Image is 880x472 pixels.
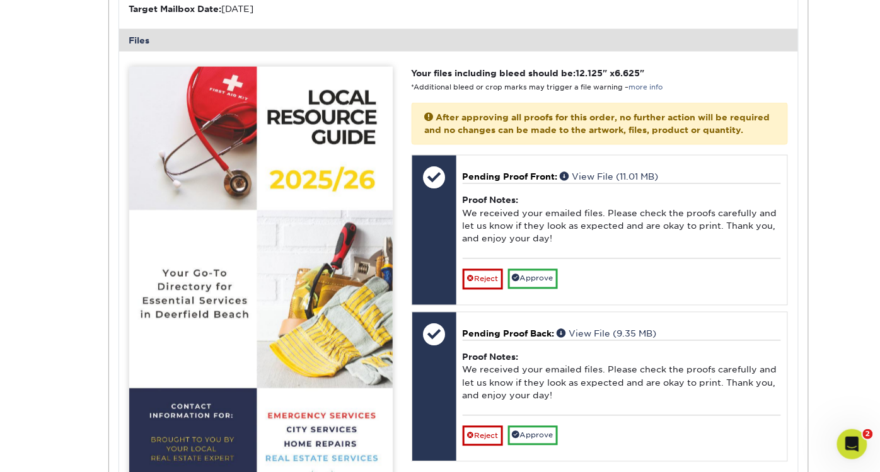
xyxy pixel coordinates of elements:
a: more info [629,83,663,91]
a: View File (9.35 MB) [557,329,657,339]
div: We received your emailed files. Please check the proofs carefully and let us know if they look as... [463,183,781,258]
div: Files [119,29,799,52]
span: 2 [863,429,873,439]
span: Pending Proof Back: [463,329,555,339]
span: 6.625 [615,68,640,78]
a: Approve [508,426,558,446]
a: View File (11.01 MB) [560,172,659,182]
a: Approve [508,269,558,289]
span: 12.125 [576,68,603,78]
iframe: Intercom live chat [837,429,867,459]
a: Reject [463,269,503,289]
strong: Proof Notes: [463,352,519,362]
strong: Your files including bleed should be: " x " [412,68,645,78]
a: Reject [463,426,503,446]
strong: Proof Notes: [463,195,519,205]
span: Pending Proof Front: [463,172,558,182]
strong: Target Mailbox Date: [129,4,222,14]
div: [DATE] [129,3,459,15]
div: We received your emailed files. Please check the proofs carefully and let us know if they look as... [463,340,781,415]
small: *Additional bleed or crop marks may trigger a file warning – [412,83,663,91]
strong: After approving all proofs for this order, no further action will be required and no changes can ... [425,112,770,135]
